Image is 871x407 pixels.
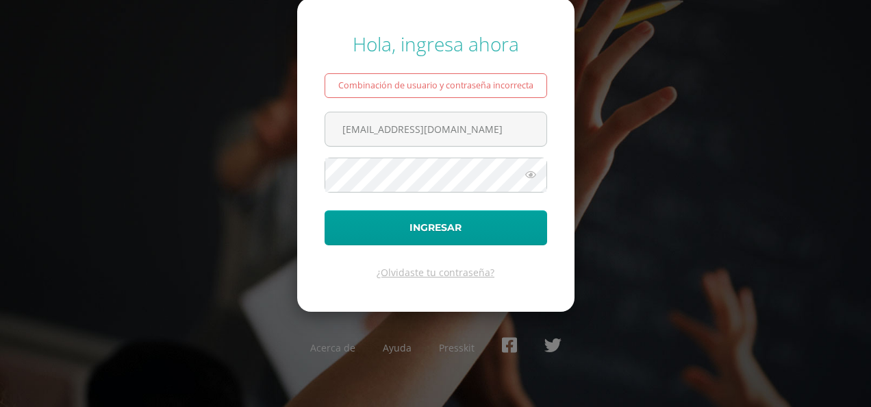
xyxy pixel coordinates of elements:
div: Hola, ingresa ahora [325,31,547,57]
a: ¿Olvidaste tu contraseña? [377,266,494,279]
a: Presskit [439,341,475,354]
a: Acerca de [310,341,355,354]
input: Correo electrónico o usuario [325,112,546,146]
button: Ingresar [325,210,547,245]
div: Combinación de usuario y contraseña incorrecta [325,73,547,98]
a: Ayuda [383,341,412,354]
